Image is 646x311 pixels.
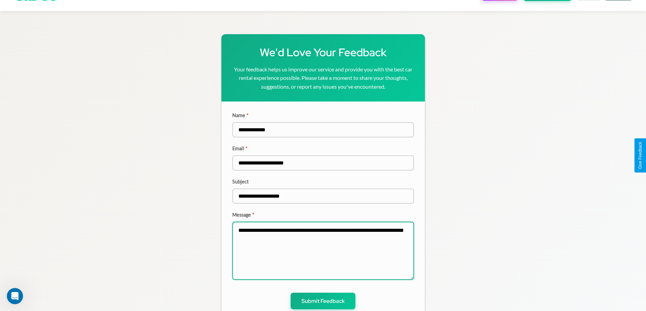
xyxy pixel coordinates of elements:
[232,179,414,184] label: Subject
[291,293,355,309] button: Submit Feedback
[232,146,414,151] label: Email
[232,212,414,218] label: Message
[7,288,23,304] iframe: Intercom live chat
[232,45,414,60] h1: We'd Love Your Feedback
[232,65,414,91] p: Your feedback helps us improve our service and provide you with the best car rental experience po...
[232,112,414,118] label: Name
[638,142,643,169] div: Give Feedback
